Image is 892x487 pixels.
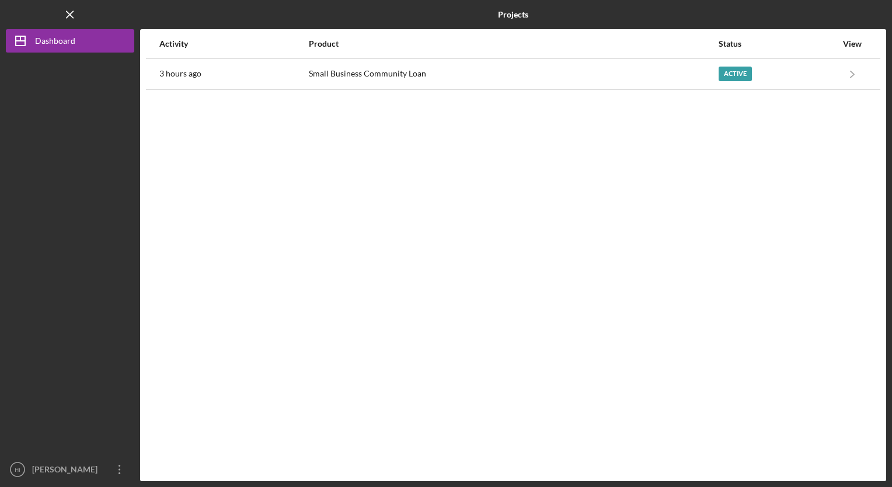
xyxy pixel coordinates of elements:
[719,67,752,81] div: Active
[719,39,837,48] div: Status
[29,458,105,484] div: [PERSON_NAME]
[6,458,134,481] button: HI[PERSON_NAME]
[309,60,717,89] div: Small Business Community Loan
[6,29,134,53] button: Dashboard
[159,39,308,48] div: Activity
[35,29,75,55] div: Dashboard
[309,39,717,48] div: Product
[498,10,528,19] b: Projects
[15,467,20,473] text: HI
[159,69,201,78] time: 2025-09-18 19:00
[838,39,867,48] div: View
